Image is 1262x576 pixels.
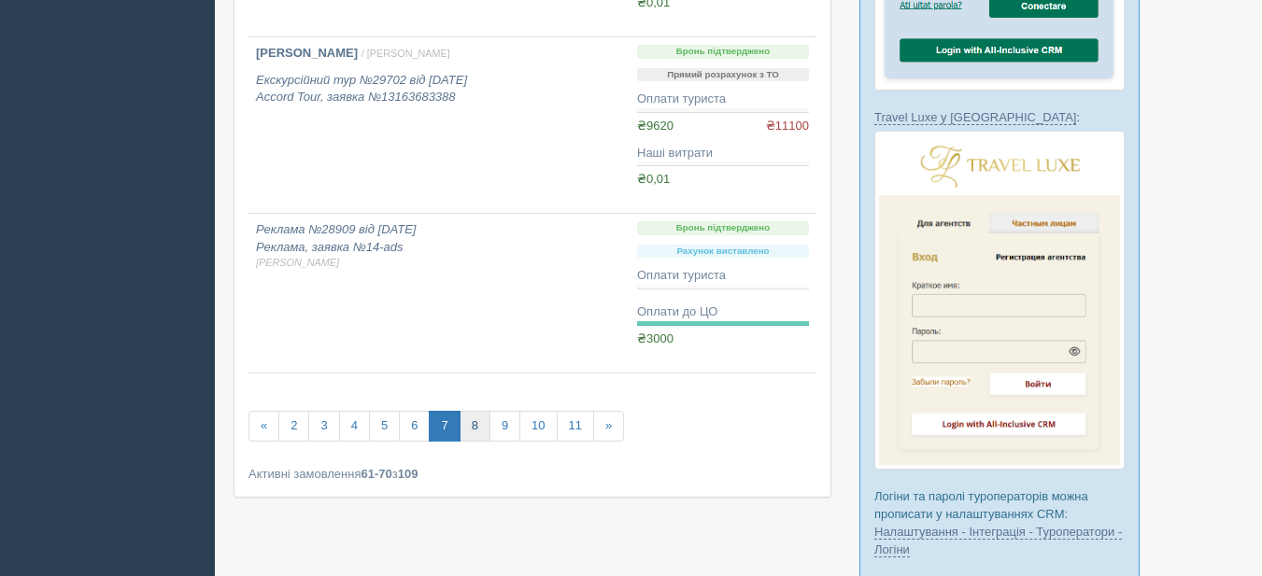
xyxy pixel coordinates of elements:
[637,172,670,186] span: ₴0,01
[637,245,809,259] p: Рахунок виставлено
[256,256,622,270] span: [PERSON_NAME]
[637,145,809,162] div: Наші витрати
[874,131,1125,470] img: travel-luxe-%D0%BB%D0%BE%D0%B3%D0%B8%D0%BD-%D1%87%D0%B5%D1%80%D0%B5%D0%B7-%D1%81%D1%80%D0%BC-%D0%...
[766,118,809,135] span: ₴11100
[637,45,809,59] p: Бронь підтверджено
[557,411,594,442] a: 11
[399,411,430,442] a: 6
[248,465,816,483] div: Активні замовлення з
[369,411,400,442] a: 5
[874,108,1125,126] p: :
[248,411,279,442] a: «
[362,48,450,59] span: / [PERSON_NAME]
[256,222,622,271] i: Реклама №28909 від [DATE] Реклама, заявка №14-ads
[593,411,624,442] a: »
[637,91,809,108] div: Оплати туриста
[874,487,1125,558] p: Логіни та паролі туроператорів можна прописати у налаштуваннях CRM:
[398,467,418,481] b: 109
[637,68,809,82] p: Прямий розрахунок з ТО
[308,411,339,442] a: 3
[256,73,467,105] i: Екскурсійний тур №29702 від [DATE] Accord Tour, заявка №13163683388
[460,411,490,442] a: 8
[278,411,309,442] a: 2
[637,267,809,285] div: Оплати туриста
[362,467,392,481] b: 61-70
[489,411,520,442] a: 9
[637,303,809,321] div: Оплати до ЦО
[519,411,557,442] a: 10
[637,221,809,235] p: Бронь підтверджено
[874,525,1122,557] a: Налаштування - Інтеграція - Туроператори - Логіни
[248,37,630,213] a: [PERSON_NAME] / [PERSON_NAME] Екскурсійний тур №29702 від [DATE]Accord Tour, заявка №13163683388
[256,46,358,60] b: [PERSON_NAME]
[339,411,370,442] a: 4
[874,110,1076,125] a: Travel Luxe у [GEOGRAPHIC_DATA]
[637,331,674,345] span: ₴3000
[637,119,674,133] span: ₴9620
[429,411,460,442] a: 7
[248,214,630,372] a: Реклама №28909 від [DATE]Реклама, заявка №14-ads[PERSON_NAME]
